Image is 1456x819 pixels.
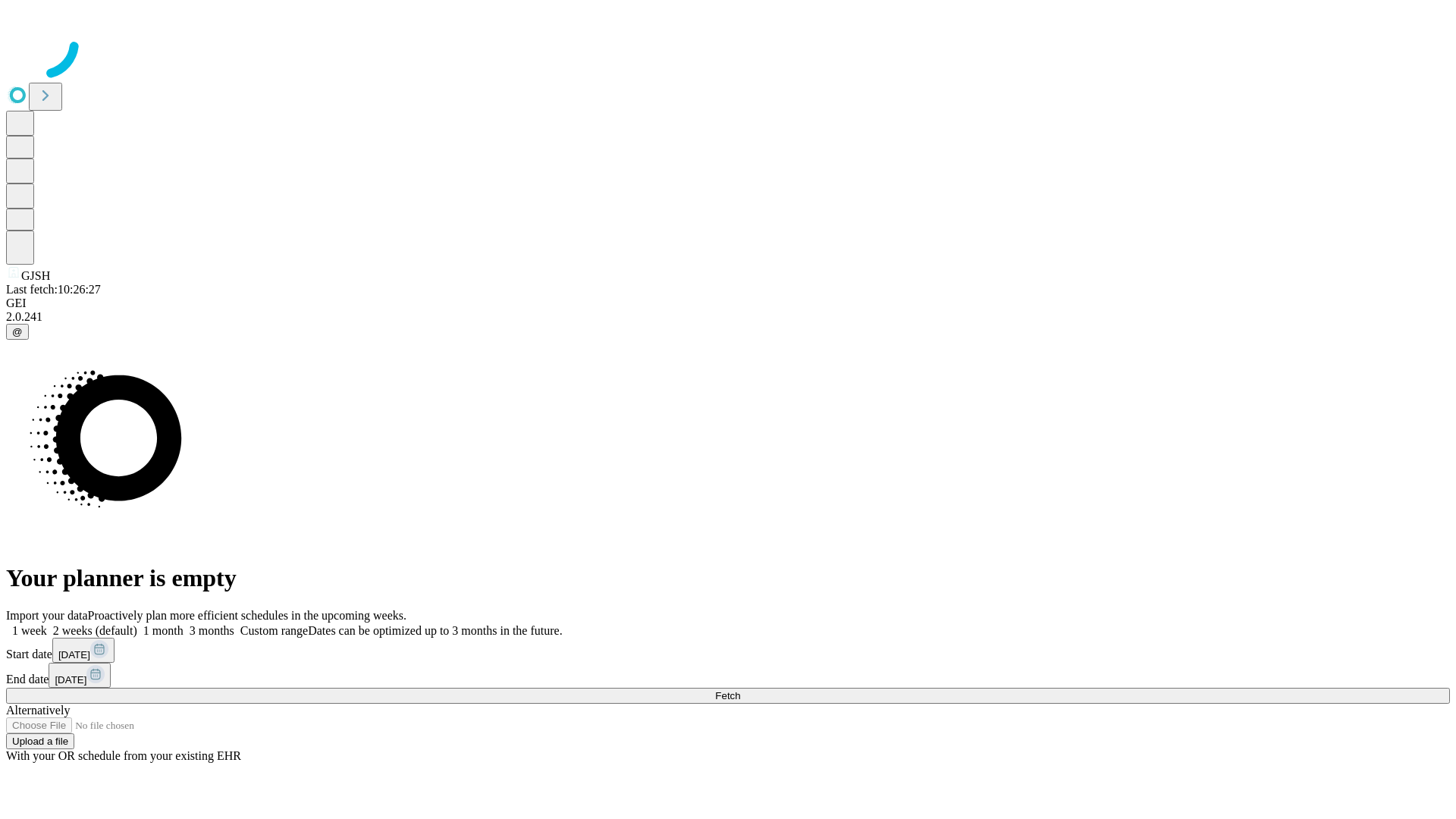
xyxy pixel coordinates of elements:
[190,624,234,637] span: 3 months
[55,674,86,686] span: [DATE]
[6,609,88,622] span: Import your data
[58,649,90,661] span: [DATE]
[6,310,1450,324] div: 2.0.241
[6,297,1450,310] div: GEI
[6,564,1450,592] h1: Your planner is empty
[6,704,70,717] span: Alternatively
[715,690,740,701] span: Fetch
[49,663,111,688] button: [DATE]
[240,624,308,637] span: Custom range
[12,326,23,337] span: @
[6,283,101,296] span: Last fetch: 10:26:27
[143,624,184,637] span: 1 month
[52,638,115,663] button: [DATE]
[6,733,74,749] button: Upload a file
[308,624,562,637] span: Dates can be optimized up to 3 months in the future.
[6,638,1450,663] div: Start date
[6,749,241,762] span: With your OR schedule from your existing EHR
[21,269,50,282] span: GJSH
[6,663,1450,688] div: End date
[6,688,1450,704] button: Fetch
[6,324,29,340] button: @
[53,624,137,637] span: 2 weeks (default)
[88,609,406,622] span: Proactively plan more efficient schedules in the upcoming weeks.
[12,624,47,637] span: 1 week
